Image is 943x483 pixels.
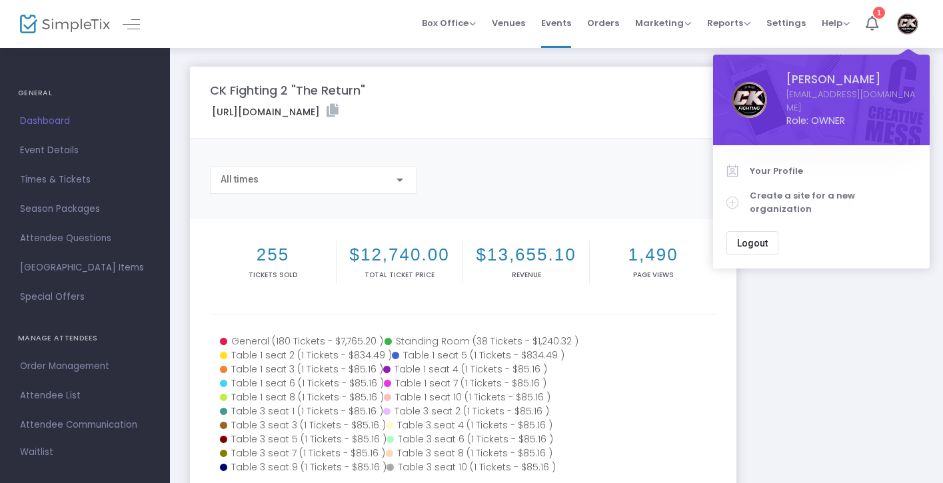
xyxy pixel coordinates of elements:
span: Events [541,6,571,40]
span: [PERSON_NAME] [786,71,916,88]
span: Venues [492,6,525,40]
a: [EMAIL_ADDRESS][DOMAIN_NAME] [786,88,916,114]
h2: 255 [213,244,333,265]
span: Attendee List [20,387,150,404]
span: Dashboard [20,113,150,130]
h2: $13,655.10 [466,244,586,265]
span: Times & Tickets [20,171,150,189]
span: Settings [766,6,806,40]
span: Attendee Communication [20,416,150,434]
span: Waitlist [20,446,53,459]
span: Order Management [20,358,150,375]
span: Reports [707,17,750,29]
span: All times [221,174,259,185]
h2: $12,740.00 [339,244,460,265]
button: Logout [726,231,778,255]
span: Box Office [422,17,476,29]
span: [GEOGRAPHIC_DATA] Items [20,259,150,276]
span: Your Profile [750,165,916,178]
m-panel-title: CK Fighting 2 "The Return" [210,81,365,99]
p: Revenue [466,270,586,280]
label: [URL][DOMAIN_NAME] [212,104,339,119]
span: Season Packages [20,201,150,218]
span: Event Details [20,142,150,159]
span: Help [822,17,850,29]
p: Tickets sold [213,270,333,280]
span: Role: OWNER [786,114,916,128]
div: 1 [873,7,885,19]
p: Page Views [592,270,714,280]
span: Special Offers [20,288,150,306]
span: Attendee Questions [20,230,150,247]
h4: GENERAL [18,80,152,107]
a: Create a site for a new organization [726,183,916,221]
h4: MANAGE ATTENDEES [18,325,152,352]
span: Orders [587,6,619,40]
a: Your Profile [726,159,916,184]
span: Marketing [635,17,691,29]
p: Total Ticket Price [339,270,460,280]
h2: 1,490 [592,244,714,265]
span: Logout [737,238,768,248]
span: Create a site for a new organization [750,189,916,215]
